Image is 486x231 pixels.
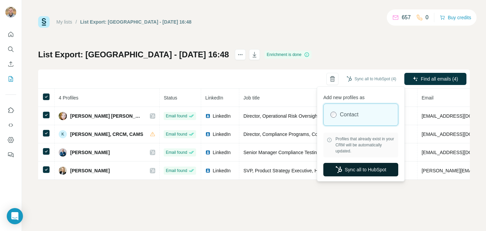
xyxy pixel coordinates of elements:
span: Email found [166,168,187,174]
div: K [59,130,67,138]
span: LinkedIn [213,149,231,156]
p: 0 [426,13,429,22]
span: Director, Compliance Programs, Compliance Testing [243,132,353,137]
button: Quick start [5,28,16,40]
img: Avatar [59,112,67,120]
span: LinkedIn [213,131,231,138]
img: LinkedIn logo [205,168,211,173]
span: SVP, Product Strategy Executive, Head of Product Experience & Growth Strategy [243,168,413,173]
div: List Export: [GEOGRAPHIC_DATA] - [DATE] 16:48 [80,19,192,25]
div: Enrichment is done [265,51,312,59]
img: LinkedIn logo [205,113,211,119]
button: Sync all to HubSpot (4) [342,74,401,84]
h1: List Export: [GEOGRAPHIC_DATA] - [DATE] 16:48 [38,49,229,60]
label: Contact [340,111,358,119]
a: My lists [56,19,72,25]
li: / [76,19,77,25]
p: 657 [402,13,411,22]
button: Find all emails (4) [404,73,466,85]
span: Email [422,95,433,100]
button: Use Surfe API [5,119,16,131]
span: Find all emails (4) [421,76,458,82]
span: [PERSON_NAME], CRCM, CAMS [70,131,143,138]
img: LinkedIn logo [205,132,211,137]
button: Feedback [5,149,16,161]
span: Job title [243,95,260,100]
span: Profiles that already exist in your CRM will be automatically updated. [335,136,395,154]
button: Enrich CSV [5,58,16,70]
button: Sync all to HubSpot [323,163,398,176]
button: Use Surfe on LinkedIn [5,104,16,116]
div: Open Intercom Messenger [7,208,23,224]
img: Avatar [5,7,16,18]
span: LinkedIn [213,113,231,119]
button: actions [235,49,246,60]
span: Email found [166,113,187,119]
span: LinkedIn [213,167,231,174]
span: Status [164,95,177,100]
span: LinkedIn [205,95,223,100]
img: LinkedIn logo [205,150,211,155]
img: Surfe Logo [38,16,50,28]
button: Dashboard [5,134,16,146]
span: Email found [166,131,187,137]
span: [PERSON_NAME] [70,149,110,156]
button: Search [5,43,16,55]
button: My lists [5,73,16,85]
span: Senior Manager Compliance Testing [243,150,319,155]
span: Director, Operational Risk Oversight [243,113,319,119]
span: [PERSON_NAME] [PERSON_NAME] [70,113,143,119]
img: Avatar [59,148,67,156]
p: Add new profiles as [323,91,398,101]
span: Email found [166,149,187,155]
span: 4 Profiles [59,95,78,100]
img: Avatar [59,167,67,175]
span: [PERSON_NAME] [70,167,110,174]
button: Buy credits [440,13,471,22]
